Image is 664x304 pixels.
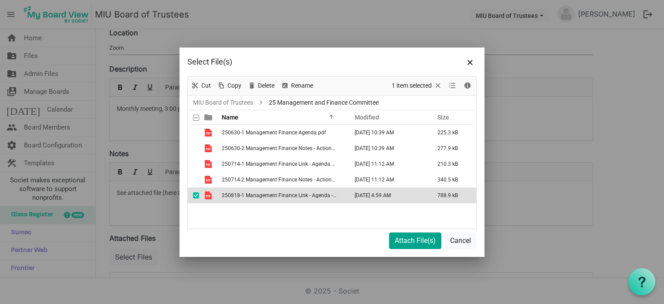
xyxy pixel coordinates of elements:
[389,77,445,95] div: Clear selection
[188,125,199,140] td: checkbox
[462,80,474,91] button: Details
[222,177,343,183] span: 250714-2 Management Finance Notes - Actions.pdf
[278,77,316,95] div: Rename
[199,125,219,140] td: is template cell column header type
[428,156,476,172] td: 210.3 kB is template cell column header Size
[460,77,475,95] div: Details
[222,130,326,136] span: 250630-1 Management Finance Agenda.pdf
[428,125,476,140] td: 225.3 kB is template cell column header Size
[290,80,314,91] span: Rename
[346,172,428,188] td: August 06, 2025 11:12 AM column header Modified
[200,80,212,91] span: Cut
[219,125,346,140] td: 250630-1 Management Finance Agenda.pdf is template cell column header Name
[188,77,214,95] div: Cut
[219,140,346,156] td: 250630-2 Management Finance Notes - Actions - Materials.pdf is template cell column header Name
[464,55,477,68] button: Close
[219,188,346,203] td: 250818-1 Management Finance Link - Agenda - Materials 4pp.pdf is template cell column header Name
[428,140,476,156] td: 277.9 kB is template cell column header Size
[355,114,379,121] span: Modified
[390,80,444,91] button: Selection
[445,77,460,95] div: View
[222,114,238,121] span: Name
[199,172,219,188] td: is template cell column header type
[244,77,278,95] div: Delete
[389,232,441,249] button: Attach File(s)
[222,192,376,198] span: 250818-1 Management Finance Link - Agenda - Materials 4pp.pdf
[188,172,199,188] td: checkbox
[216,80,243,91] button: Copy
[188,156,199,172] td: checkbox
[188,188,199,203] td: checkbox
[391,80,433,91] span: 1 item selected
[437,114,449,121] span: Size
[346,125,428,140] td: August 06, 2025 10:39 AM column header Modified
[214,77,244,95] div: Copy
[222,145,369,151] span: 250630-2 Management Finance Notes - Actions - Materials.pdf
[222,161,339,167] span: 250714-1 Management Finance Link - Agenda.pdf
[346,188,428,203] td: August 18, 2025 4:59 AM column header Modified
[188,140,199,156] td: checkbox
[444,232,477,249] button: Cancel
[447,80,457,91] button: View dropdownbutton
[346,140,428,156] td: August 06, 2025 10:39 AM column header Modified
[346,156,428,172] td: August 06, 2025 11:12 AM column header Modified
[199,156,219,172] td: is template cell column header type
[279,80,315,91] button: Rename
[219,172,346,188] td: 250714-2 Management Finance Notes - Actions.pdf is template cell column header Name
[246,80,276,91] button: Delete
[227,80,242,91] span: Copy
[428,172,476,188] td: 340.5 kB is template cell column header Size
[428,188,476,203] td: 788.9 kB is template cell column header Size
[191,97,255,108] a: MIU Board of Trustees
[267,97,380,108] span: 25 Management and Finance Committee
[190,80,213,91] button: Cut
[257,80,275,91] span: Delete
[219,156,346,172] td: 250714-1 Management Finance Link - Agenda.pdf is template cell column header Name
[187,55,419,68] div: Select File(s)
[199,140,219,156] td: is template cell column header type
[199,188,219,203] td: is template cell column header type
